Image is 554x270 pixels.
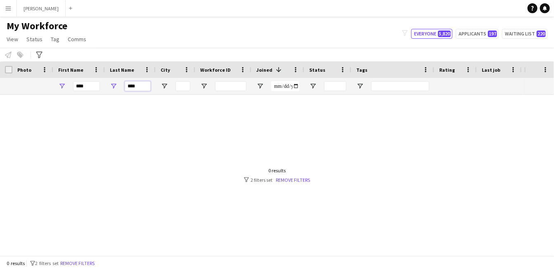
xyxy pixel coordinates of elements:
span: Joined [256,67,272,73]
button: Applicants197 [456,29,499,39]
a: View [3,34,21,45]
span: Photo [17,67,31,73]
span: Tags [356,67,367,73]
span: 197 [488,31,497,37]
input: City Filter Input [175,81,190,91]
div: 2 filters set [244,177,310,183]
button: Waiting list220 [502,29,547,39]
a: Tag [47,34,63,45]
span: 2 filters set [35,260,59,266]
button: Open Filter Menu [356,82,364,90]
span: Status [26,35,43,43]
span: Last job [482,67,500,73]
span: 5,820 [438,31,451,37]
a: Status [23,34,46,45]
a: Remove filters [276,177,310,183]
input: Workforce ID Filter Input [215,81,246,91]
button: Everyone5,820 [411,29,452,39]
span: View [7,35,18,43]
span: City [161,67,170,73]
input: Tags Filter Input [371,81,429,91]
button: Open Filter Menu [58,82,66,90]
button: Open Filter Menu [110,82,117,90]
app-action-btn: Advanced filters [34,50,44,60]
input: Joined Filter Input [271,81,299,91]
span: Tag [51,35,59,43]
input: First Name Filter Input [73,81,100,91]
span: Comms [68,35,86,43]
span: First Name [58,67,83,73]
button: Open Filter Menu [200,82,208,90]
input: Status Filter Input [324,81,346,91]
button: Remove filters [59,259,96,268]
button: Open Filter Menu [256,82,264,90]
button: Open Filter Menu [309,82,317,90]
span: Rating [439,67,455,73]
div: 0 results [244,167,310,174]
span: Last Name [110,67,134,73]
span: 220 [537,31,546,37]
span: My Workforce [7,20,67,32]
a: Comms [64,34,90,45]
input: Column with Header Selection [5,66,12,73]
span: Workforce ID [200,67,231,73]
button: Open Filter Menu [161,82,168,90]
button: [PERSON_NAME] [17,0,66,16]
span: Status [309,67,325,73]
input: Last Name Filter Input [125,81,151,91]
